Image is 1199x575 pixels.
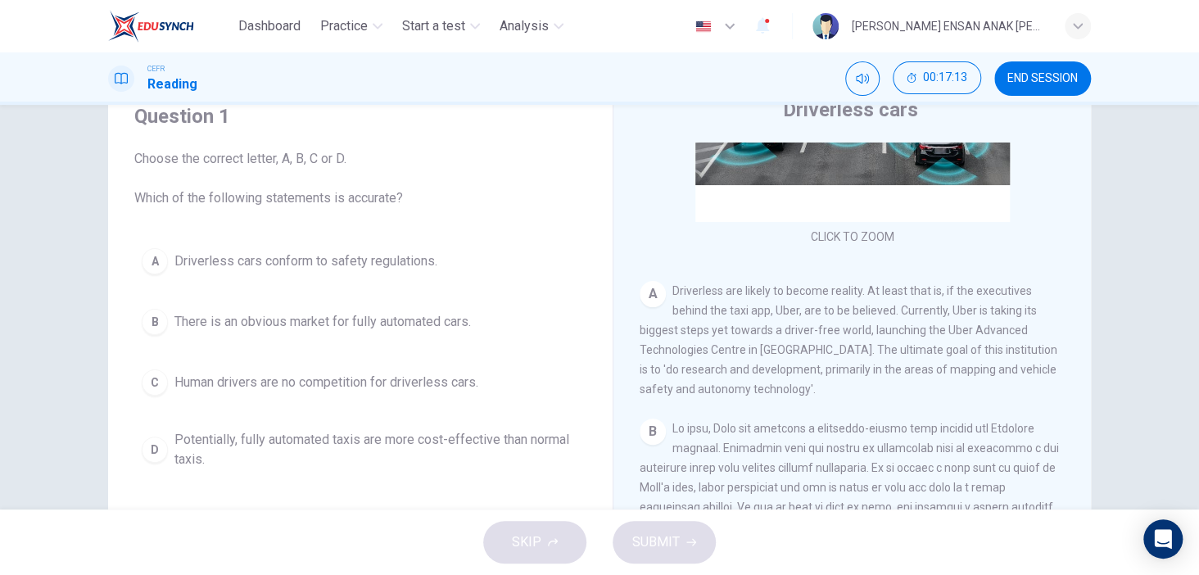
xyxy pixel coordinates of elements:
[812,13,839,39] img: Profile picture
[142,248,168,274] div: A
[238,16,301,36] span: Dashboard
[108,10,232,43] a: EduSynch logo
[994,61,1091,96] button: END SESSION
[640,281,666,307] div: A
[640,419,666,445] div: B
[174,430,579,469] span: Potentially, fully automated taxis are more cost-effective than normal taxis.
[174,312,471,332] span: There is an obvious market for fully automated cars.
[134,362,586,403] button: CHuman drivers are no competition for driverless cars.
[142,369,168,396] div: C
[147,75,197,94] h1: Reading
[1007,72,1078,85] span: END SESSION
[174,251,437,271] span: Driverless cars conform to safety regulations.
[783,97,918,123] h4: Driverless cars
[500,16,549,36] span: Analysis
[108,10,194,43] img: EduSynch logo
[693,20,713,33] img: en
[893,61,981,96] div: Hide
[396,11,486,41] button: Start a test
[640,284,1057,396] span: Driverless are likely to become reality. At least that is, if the executives behind the taxi app,...
[142,309,168,335] div: B
[852,16,1045,36] div: [PERSON_NAME] ENSAN ANAK [PERSON_NAME]
[134,301,586,342] button: BThere is an obvious market for fully automated cars.
[493,11,570,41] button: Analysis
[147,63,165,75] span: CEFR
[232,11,307,41] button: Dashboard
[923,71,967,84] span: 00:17:13
[320,16,368,36] span: Practice
[134,241,586,282] button: ADriverless cars conform to safety regulations.
[134,423,586,477] button: DPotentially, fully automated taxis are more cost-effective than normal taxis.
[134,103,586,129] h4: Question 1
[845,61,880,96] div: Mute
[1143,519,1183,559] div: Open Intercom Messenger
[402,16,465,36] span: Start a test
[174,373,478,392] span: Human drivers are no competition for driverless cars.
[142,437,168,463] div: D
[314,11,389,41] button: Practice
[893,61,981,94] button: 00:17:13
[134,149,586,208] span: Choose the correct letter, A, B, C or D. Which of the following statements is accurate?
